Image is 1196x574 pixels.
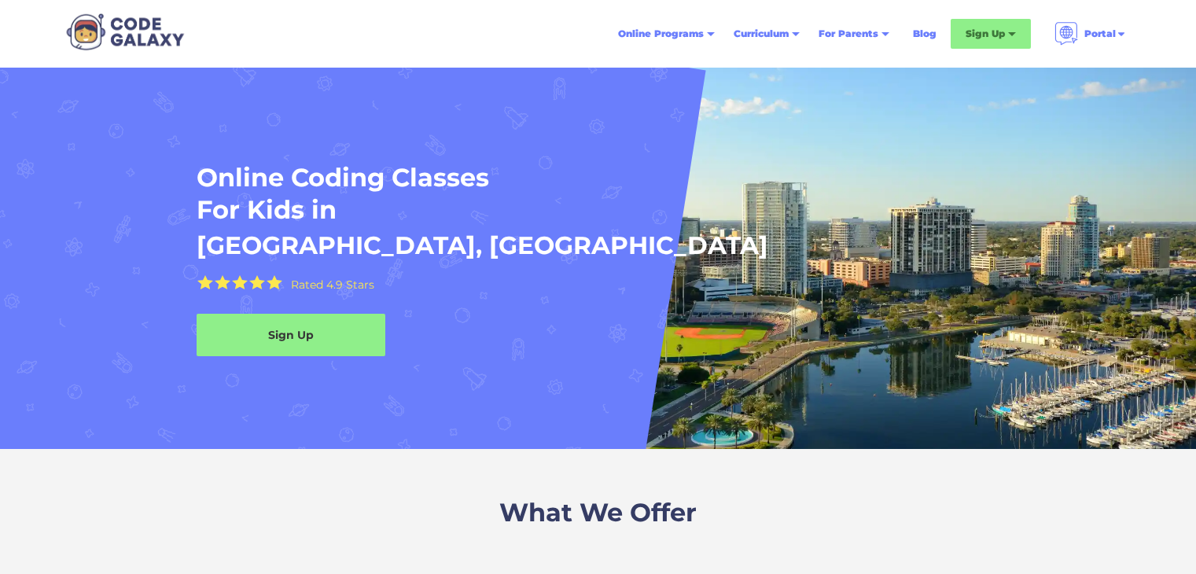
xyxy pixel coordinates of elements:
img: Yellow Star - the Code Galaxy [197,275,213,290]
a: Sign Up [197,314,385,356]
div: Sign Up [951,19,1031,49]
a: Blog [903,20,946,48]
div: Online Programs [618,26,704,42]
h1: Online Coding Classes For Kids in [197,161,876,226]
div: For Parents [819,26,878,42]
div: For Parents [809,20,899,48]
img: Yellow Star - the Code Galaxy [232,275,248,290]
h1: [GEOGRAPHIC_DATA], [GEOGRAPHIC_DATA] [197,230,768,262]
div: Portal [1084,26,1116,42]
img: Yellow Star - the Code Galaxy [249,275,265,290]
img: Yellow Star - the Code Galaxy [215,275,230,290]
div: Curriculum [734,26,789,42]
div: Rated 4.9 Stars [291,279,374,290]
div: Sign Up [197,327,385,343]
img: Yellow Star - the Code Galaxy [267,275,282,290]
div: Portal [1045,16,1136,52]
div: Online Programs [609,20,724,48]
div: Sign Up [966,26,1005,42]
div: Curriculum [724,20,809,48]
